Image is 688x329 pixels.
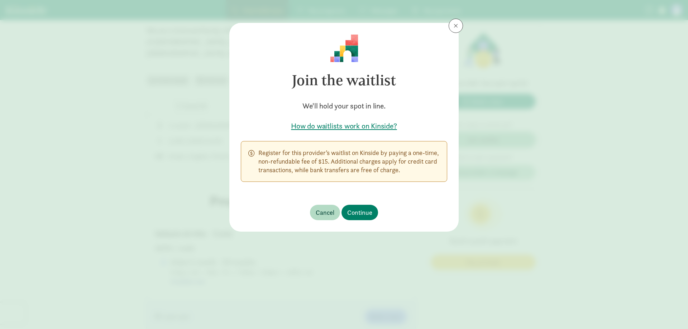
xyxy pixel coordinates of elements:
span: Continue [347,208,372,217]
a: How do waitlists work on Kinside? [241,121,447,131]
h3: Join the waitlist [241,62,447,98]
h5: We'll hold your spot in line. [241,101,447,111]
span: Cancel [316,208,334,217]
p: Register for this provider’s waitlist on Kinside by paying a one-time, non-refundable fee of $15.... [258,149,440,174]
button: Continue [341,205,378,220]
button: Cancel [310,205,340,220]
